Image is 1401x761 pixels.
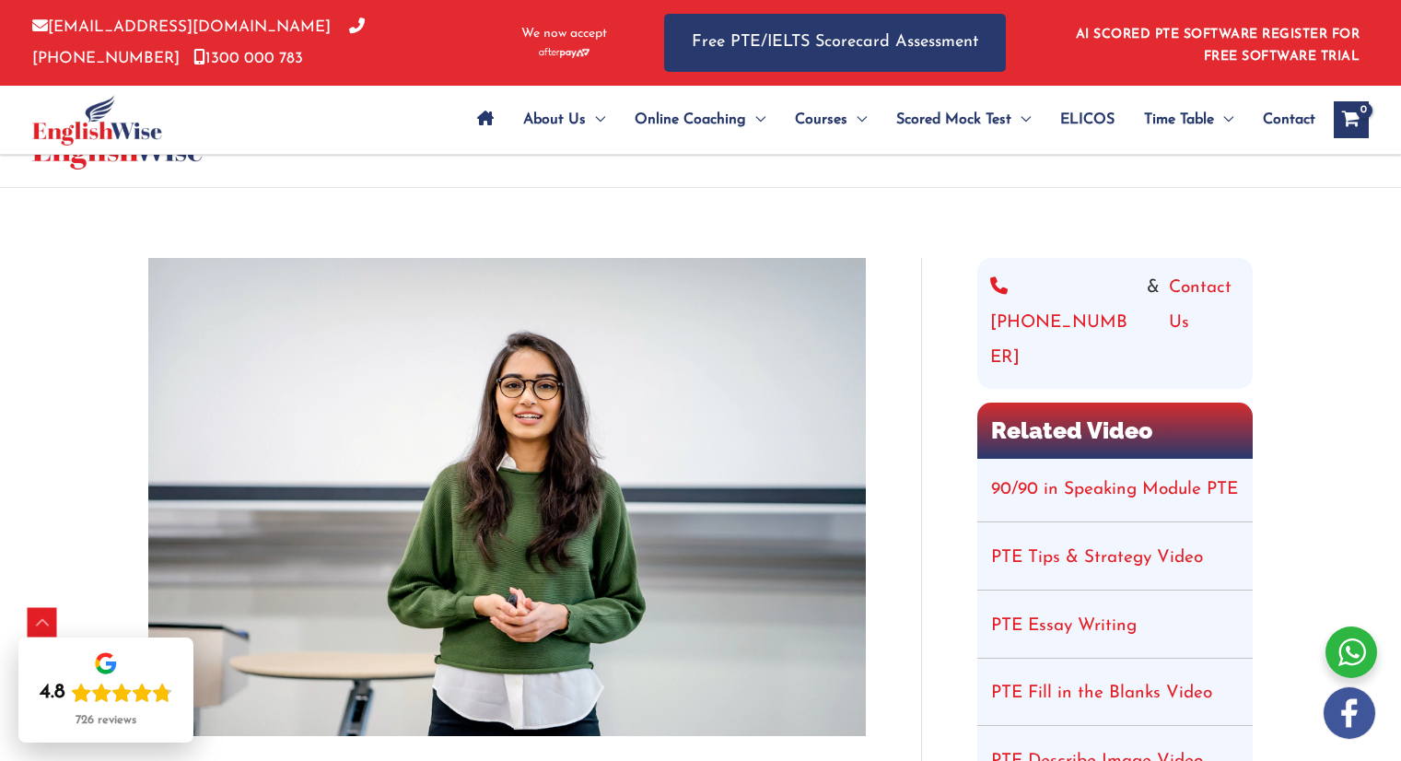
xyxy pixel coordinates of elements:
span: Courses [795,88,847,152]
span: We now accept [521,25,607,43]
div: & [990,271,1240,376]
span: Online Coaching [635,88,746,152]
div: Rating: 4.8 out of 5 [40,680,172,706]
span: Scored Mock Test [896,88,1011,152]
a: PTE Fill in the Blanks Video [991,685,1212,702]
a: AI SCORED PTE SOFTWARE REGISTER FOR FREE SOFTWARE TRIAL [1076,28,1360,64]
a: 90/90 in Speaking Module PTE [991,481,1238,498]
a: [PHONE_NUMBER] [32,19,365,65]
div: 4.8 [40,680,65,706]
a: Time TableMenu Toggle [1129,88,1248,152]
a: View Shopping Cart, empty [1334,101,1369,138]
a: [EMAIL_ADDRESS][DOMAIN_NAME] [32,19,331,35]
nav: Site Navigation: Main Menu [462,88,1315,152]
span: Time Table [1144,88,1214,152]
a: CoursesMenu Toggle [780,88,881,152]
a: ELICOS [1045,88,1129,152]
img: white-facebook.png [1324,687,1375,739]
a: About UsMenu Toggle [508,88,620,152]
span: Menu Toggle [1214,88,1233,152]
a: Free PTE/IELTS Scorecard Assessment [664,14,1006,72]
img: Afterpay-Logo [539,48,590,58]
span: Menu Toggle [586,88,605,152]
span: ELICOS [1060,88,1115,152]
a: PTE Tips & Strategy Video [991,549,1203,567]
a: Scored Mock TestMenu Toggle [881,88,1045,152]
a: 1300 000 783 [193,51,303,66]
aside: Header Widget 1 [1065,13,1369,73]
span: Contact [1263,88,1315,152]
span: About Us [523,88,586,152]
span: Menu Toggle [746,88,765,152]
a: Contact [1248,88,1315,152]
a: Online CoachingMenu Toggle [620,88,780,152]
div: 726 reviews [76,713,136,728]
a: Contact Us [1169,271,1240,376]
h2: Related Video [977,403,1253,459]
a: [PHONE_NUMBER] [990,271,1138,376]
img: cropped-ew-logo [32,95,162,146]
span: Menu Toggle [1011,88,1031,152]
span: Menu Toggle [847,88,867,152]
a: PTE Essay Writing [991,617,1137,635]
